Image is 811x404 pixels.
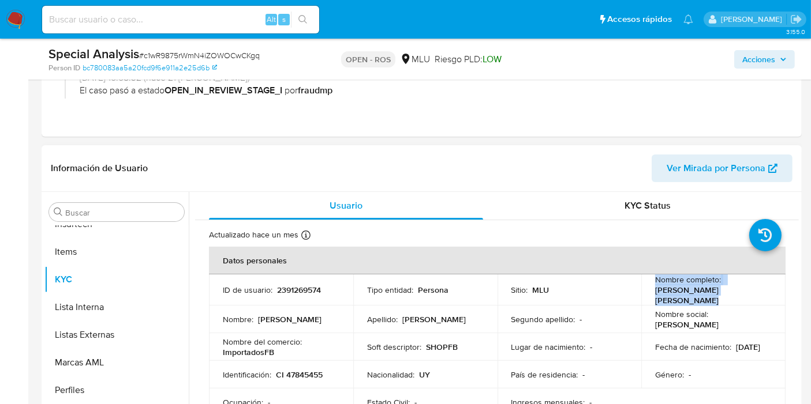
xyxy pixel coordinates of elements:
[223,314,253,324] p: Nombre :
[419,369,430,380] p: UY
[44,321,189,349] button: Listas Externas
[511,342,586,352] p: Lugar de nacimiento :
[511,369,578,380] p: País de residencia :
[667,154,765,182] span: Ver Mirada por Persona
[655,309,708,319] p: Nombre social :
[65,207,180,218] input: Buscar
[400,53,430,66] div: MLU
[583,369,585,380] p: -
[51,163,148,174] h1: Información de Usuario
[683,14,693,24] a: Notificaciones
[42,12,319,27] input: Buscar usuario o caso...
[734,50,795,69] button: Acciones
[435,53,502,66] span: Riesgo PLD:
[44,293,189,321] button: Lista Interna
[426,342,458,352] p: SHOPFB
[48,44,139,63] b: Special Analysis
[655,342,731,352] p: Fecha de nacimiento :
[341,51,395,67] p: OPEN - ROS
[291,12,315,28] button: search-icon
[367,285,413,295] p: Tipo entidad :
[276,369,323,380] p: CI 47845455
[483,52,502,66] span: LOW
[742,50,775,69] span: Acciones
[209,229,298,240] p: Actualizado hace un mes
[298,84,332,97] b: fraudmp
[367,314,398,324] p: Apellido :
[223,337,302,347] p: Nombre del comercio :
[580,314,582,324] p: -
[267,14,276,25] span: Alt
[83,63,217,73] a: bc780083aa5a20fcd9f6e911a2e25d6b
[48,63,80,73] b: Person ID
[223,369,271,380] p: Identificación :
[655,285,767,305] p: [PERSON_NAME] [PERSON_NAME]
[607,13,672,25] span: Accesos rápidos
[402,314,466,324] p: [PERSON_NAME]
[786,27,805,36] span: 3.155.0
[139,50,260,61] span: # c1wR9875rWmN4iZOWOCwCKgq
[223,347,274,357] p: ImportadosFB
[625,199,671,212] span: KYC Status
[223,285,272,295] p: ID de usuario :
[511,285,528,295] p: Sitio :
[80,84,774,97] span: El caso pasó a estado por
[736,342,760,352] p: [DATE]
[282,14,286,25] span: s
[689,369,691,380] p: -
[367,342,421,352] p: Soft descriptor :
[44,238,189,266] button: Items
[367,369,414,380] p: Nacionalidad :
[418,285,449,295] p: Persona
[591,342,593,352] p: -
[44,266,189,293] button: KYC
[652,154,793,182] button: Ver Mirada por Persona
[655,274,721,285] p: Nombre completo :
[165,84,282,97] b: OPEN_IN_REVIEW_STAGE_I
[44,376,189,404] button: Perfiles
[511,314,575,324] p: Segundo apellido :
[721,14,786,25] p: giorgio.franco@mercadolibre.com
[209,247,786,274] th: Datos personales
[790,13,802,25] a: Salir
[258,314,322,324] p: [PERSON_NAME]
[54,207,63,217] button: Buscar
[655,319,719,330] p: [PERSON_NAME]
[533,285,550,295] p: MLU
[330,199,362,212] span: Usuario
[655,369,684,380] p: Género :
[277,285,321,295] p: 2391269574
[44,349,189,376] button: Marcas AML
